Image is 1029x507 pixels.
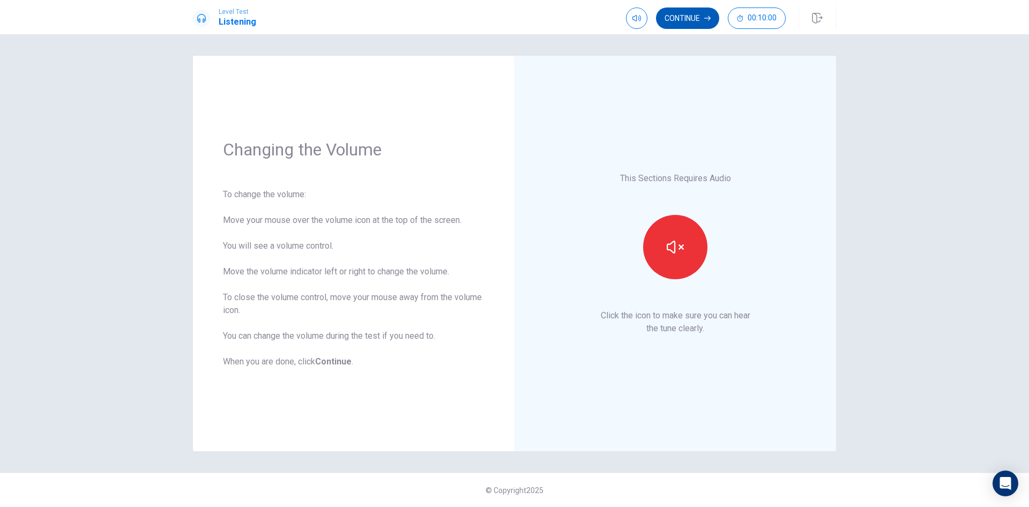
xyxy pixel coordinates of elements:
[486,486,543,495] span: © Copyright 2025
[620,172,731,185] p: This Sections Requires Audio
[223,139,484,160] h1: Changing the Volume
[993,471,1018,496] div: Open Intercom Messenger
[728,8,786,29] button: 00:10:00
[315,356,352,367] b: Continue
[219,8,256,16] span: Level Test
[748,14,777,23] span: 00:10:00
[601,309,750,335] p: Click the icon to make sure you can hear the tune clearly.
[219,16,256,28] h1: Listening
[656,8,719,29] button: Continue
[223,188,484,368] div: To change the volume: Move your mouse over the volume icon at the top of the screen. You will see...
